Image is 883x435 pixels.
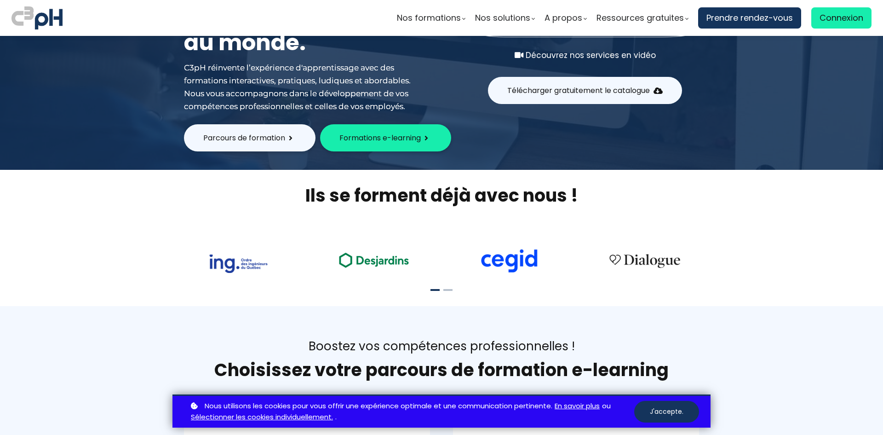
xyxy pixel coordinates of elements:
[603,248,686,273] img: 4cbfeea6ce3138713587aabb8dcf64fe.png
[184,124,315,151] button: Parcours de formation
[191,412,333,423] a: Sélectionner les cookies individuellement.
[320,124,451,151] button: Formations e-learning
[634,401,699,423] button: J'accepte.
[507,85,650,96] span: Télécharger gratuitement le catalogue
[184,61,423,113] div: C3pH réinvente l’expérience d'apprentissage avec des formations interactives, pratiques, ludiques...
[706,11,793,25] span: Prendre rendez-vous
[488,77,682,104] button: Télécharger gratuitement le catalogue
[471,49,699,62] div: Découvrez nos services en vidéo
[339,132,421,144] span: Formations e-learning
[555,400,600,412] a: En savoir plus
[205,400,552,412] span: Nous utilisons les cookies pour vous offrir une expérience optimale et une communication pertinente.
[596,11,684,25] span: Ressources gratuites
[184,338,699,354] div: Boostez vos compétences professionnelles !
[209,255,268,273] img: 73f878ca33ad2a469052bbe3fa4fd140.png
[172,184,711,207] h2: Ils se forment déjà avec nous !
[397,11,461,25] span: Nos formations
[189,400,634,423] p: ou .
[545,11,582,25] span: A propos
[11,5,63,31] img: logo C3PH
[480,249,539,273] img: cdf238afa6e766054af0b3fe9d0794df.png
[203,132,285,144] span: Parcours de formation
[475,11,530,25] span: Nos solutions
[811,7,872,29] a: Connexion
[333,247,415,273] img: ea49a208ccc4d6e7deb170dc1c457f3b.png
[820,11,863,25] span: Connexion
[184,359,699,381] h1: Choisissez votre parcours de formation e-learning
[698,7,801,29] a: Prendre rendez-vous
